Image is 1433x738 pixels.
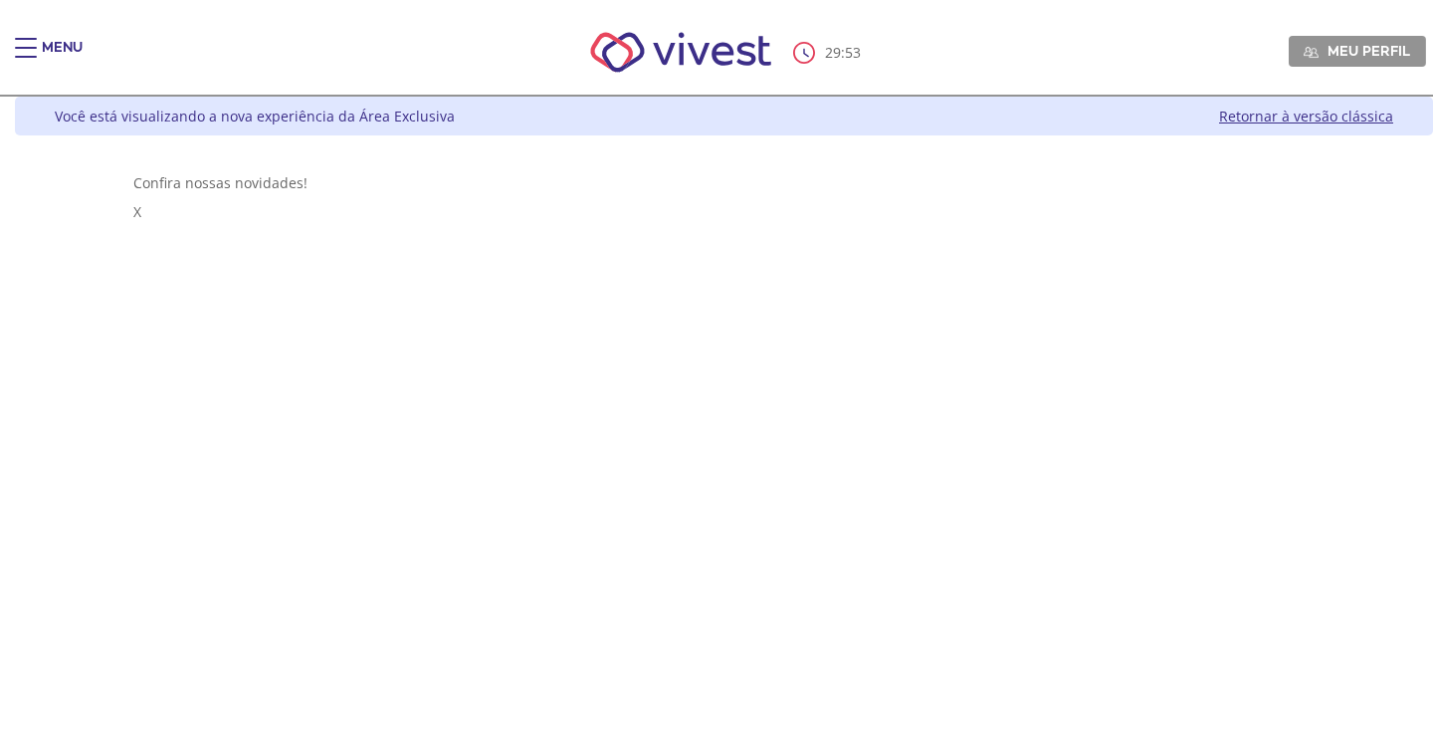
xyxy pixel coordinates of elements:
[133,173,1316,192] div: Confira nossas novidades!
[1328,42,1410,60] span: Meu perfil
[55,107,455,125] div: Você está visualizando a nova experiência da Área Exclusiva
[42,38,83,78] div: Menu
[825,43,841,62] span: 29
[133,202,141,221] span: X
[793,42,865,64] div: :
[845,43,861,62] span: 53
[1219,107,1393,125] a: Retornar à versão clássica
[1304,45,1319,60] img: Meu perfil
[1289,36,1426,66] a: Meu perfil
[568,10,794,95] img: Vivest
